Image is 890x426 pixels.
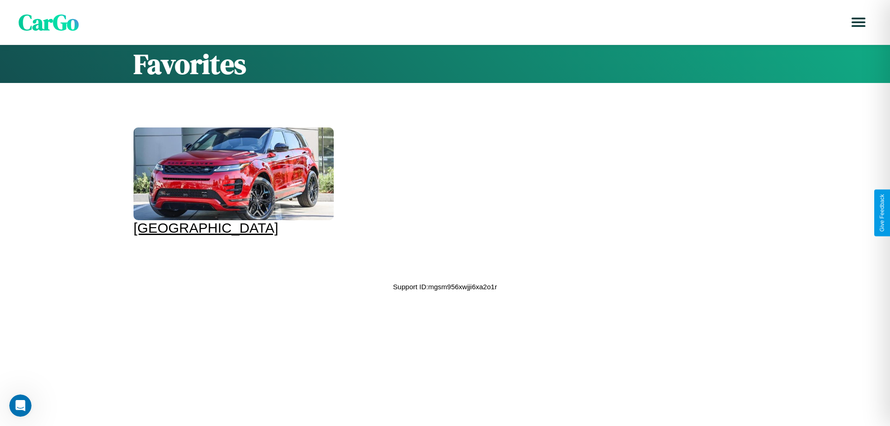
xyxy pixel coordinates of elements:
[393,280,497,293] p: Support ID: mgsm956xwjji6xa2o1r
[133,220,334,236] div: [GEOGRAPHIC_DATA]
[879,194,885,232] div: Give Feedback
[9,394,32,417] iframe: Intercom live chat
[133,45,756,83] h1: Favorites
[19,7,79,38] span: CarGo
[845,9,871,35] button: Open menu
